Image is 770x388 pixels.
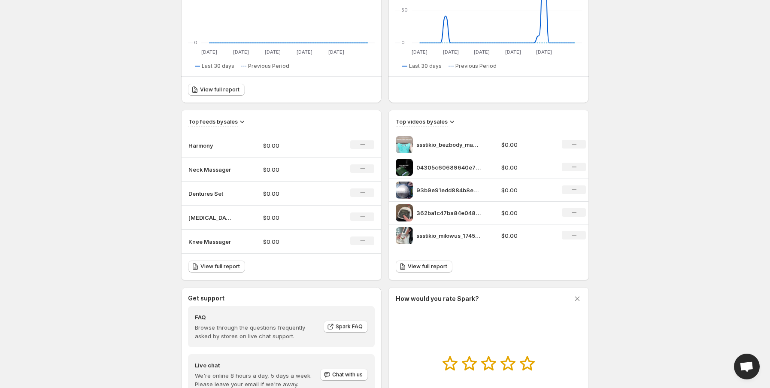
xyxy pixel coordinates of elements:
[263,213,324,222] p: $0.00
[396,227,413,244] img: ssstikio_milowus_1745351260393
[328,49,344,55] text: [DATE]
[401,7,408,13] text: 50
[396,136,413,153] img: ssstikio_bezbody_massage_1745607036094
[265,49,281,55] text: [DATE]
[188,294,224,303] h3: Get support
[202,63,234,70] span: Last 30 days
[409,63,442,70] span: Last 30 days
[416,163,481,172] p: 04305c60689640e79728d531b89931ab
[501,186,552,194] p: $0.00
[501,163,552,172] p: $0.00
[200,263,240,270] span: View full report
[188,237,231,246] p: Knee Massager
[396,294,479,303] h3: How would you rate Spark?
[188,141,231,150] p: Harmony
[188,165,231,174] p: Neck Massager
[416,209,481,217] p: 362ba1c47ba84e04802a663d1267684d
[188,261,245,273] a: View full report
[332,371,363,378] span: Chat with us
[263,141,324,150] p: $0.00
[297,49,312,55] text: [DATE]
[324,321,368,333] a: Spark FAQ
[416,186,481,194] p: 93b9e91edd884b8ea0875c3daca6f502
[505,49,521,55] text: [DATE]
[396,204,413,221] img: 362ba1c47ba84e04802a663d1267684d
[320,369,368,381] button: Chat with us
[188,189,231,198] p: Dentures Set
[396,182,413,199] img: 93b9e91edd884b8ea0875c3daca6f502
[501,140,552,149] p: $0.00
[443,49,459,55] text: [DATE]
[412,49,427,55] text: [DATE]
[396,159,413,176] img: 04305c60689640e79728d531b89931ab
[396,117,448,126] h3: Top videos by sales
[188,84,245,96] a: View full report
[195,361,319,370] h4: Live chat
[501,231,552,240] p: $0.00
[200,86,239,93] span: View full report
[416,231,481,240] p: ssstikio_milowus_1745351260393
[501,209,552,217] p: $0.00
[408,263,447,270] span: View full report
[194,39,197,45] text: 0
[401,39,405,45] text: 0
[195,323,318,340] p: Browse through the questions frequently asked by stores on live chat support.
[474,49,490,55] text: [DATE]
[536,49,552,55] text: [DATE]
[201,49,217,55] text: [DATE]
[734,354,760,379] a: Open chat
[195,313,318,321] h4: FAQ
[263,165,324,174] p: $0.00
[336,323,363,330] span: Spark FAQ
[263,237,324,246] p: $0.00
[396,261,452,273] a: View full report
[416,140,481,149] p: ssstikio_bezbody_massage_1745607036094
[263,189,324,198] p: $0.00
[188,213,231,222] p: [MEDICAL_DATA] Massager
[233,49,249,55] text: [DATE]
[455,63,497,70] span: Previous Period
[248,63,289,70] span: Previous Period
[188,117,238,126] h3: Top feeds by sales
